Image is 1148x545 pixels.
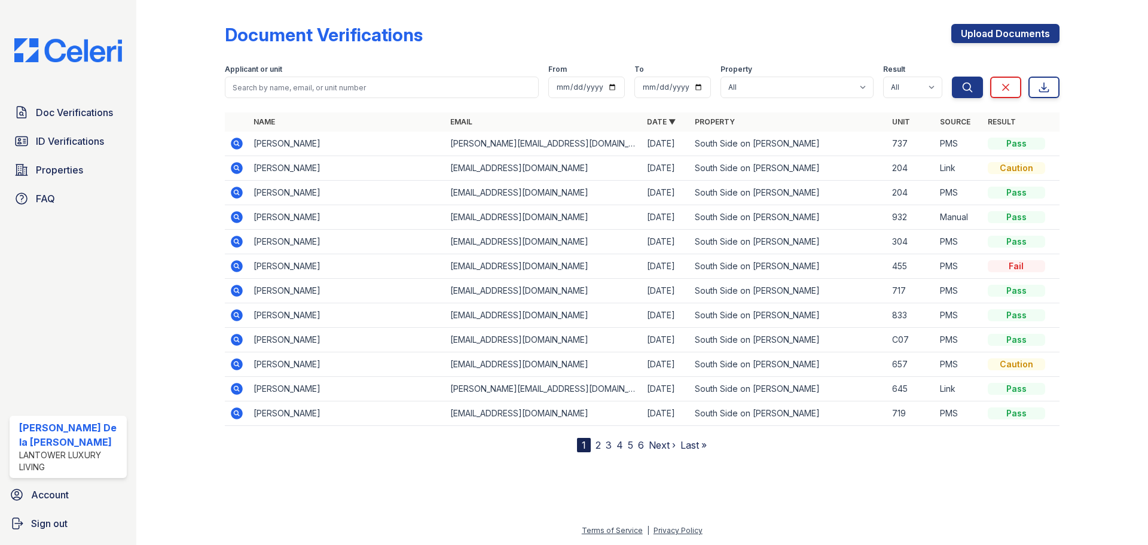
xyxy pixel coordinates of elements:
div: | [647,526,649,535]
td: South Side on [PERSON_NAME] [690,303,887,328]
a: 4 [616,439,623,451]
td: [EMAIL_ADDRESS][DOMAIN_NAME] [445,279,642,303]
td: 932 [887,205,935,230]
td: South Side on [PERSON_NAME] [690,352,887,377]
td: [PERSON_NAME] [249,181,445,205]
a: Property [695,117,735,126]
td: 719 [887,401,935,426]
td: [EMAIL_ADDRESS][DOMAIN_NAME] [445,352,642,377]
td: [PERSON_NAME] [249,156,445,181]
td: PMS [935,352,983,377]
div: Pass [988,211,1045,223]
td: [DATE] [642,401,690,426]
td: [PERSON_NAME] [249,328,445,352]
a: Email [450,117,472,126]
div: Pass [988,309,1045,321]
td: [DATE] [642,279,690,303]
span: Properties [36,163,83,177]
td: [EMAIL_ADDRESS][DOMAIN_NAME] [445,205,642,230]
a: Date ▼ [647,117,676,126]
td: [DATE] [642,156,690,181]
a: Sign out [5,511,132,535]
td: 304 [887,230,935,254]
td: South Side on [PERSON_NAME] [690,328,887,352]
div: Pass [988,383,1045,395]
td: [PERSON_NAME] [249,352,445,377]
td: [EMAIL_ADDRESS][DOMAIN_NAME] [445,254,642,279]
td: South Side on [PERSON_NAME] [690,401,887,426]
td: [DATE] [642,254,690,279]
label: From [548,65,567,74]
td: Link [935,377,983,401]
div: 1 [577,438,591,452]
a: Last » [680,439,707,451]
td: 737 [887,132,935,156]
td: [DATE] [642,230,690,254]
td: [PERSON_NAME] [249,279,445,303]
td: [DATE] [642,181,690,205]
div: Caution [988,162,1045,174]
label: Applicant or unit [225,65,282,74]
label: To [634,65,644,74]
td: PMS [935,279,983,303]
td: 657 [887,352,935,377]
td: [PERSON_NAME][EMAIL_ADDRESS][DOMAIN_NAME] [445,132,642,156]
td: C07 [887,328,935,352]
td: [PERSON_NAME] [249,254,445,279]
td: [EMAIL_ADDRESS][DOMAIN_NAME] [445,303,642,328]
td: [EMAIL_ADDRESS][DOMAIN_NAME] [445,181,642,205]
a: 6 [638,439,644,451]
td: [EMAIL_ADDRESS][DOMAIN_NAME] [445,401,642,426]
label: Result [883,65,905,74]
a: FAQ [10,187,127,211]
td: PMS [935,303,983,328]
td: PMS [935,254,983,279]
img: CE_Logo_Blue-a8612792a0a2168367f1c8372b55b34899dd931a85d93a1a3d3e32e68fde9ad4.png [5,38,132,62]
td: 833 [887,303,935,328]
div: Pass [988,334,1045,346]
input: Search by name, email, or unit number [225,77,539,98]
td: [PERSON_NAME] [249,303,445,328]
td: [PERSON_NAME] [249,230,445,254]
td: South Side on [PERSON_NAME] [690,132,887,156]
a: 3 [606,439,612,451]
td: PMS [935,401,983,426]
td: [DATE] [642,132,690,156]
div: Pass [988,138,1045,150]
div: Pass [988,285,1045,297]
td: PMS [935,132,983,156]
div: Fail [988,260,1045,272]
a: Doc Verifications [10,101,127,124]
td: [PERSON_NAME] [249,401,445,426]
td: PMS [935,181,983,205]
a: Result [988,117,1016,126]
label: Property [720,65,752,74]
td: [EMAIL_ADDRESS][DOMAIN_NAME] [445,230,642,254]
td: South Side on [PERSON_NAME] [690,181,887,205]
td: South Side on [PERSON_NAME] [690,205,887,230]
div: Document Verifications [225,24,423,45]
td: PMS [935,230,983,254]
a: 2 [596,439,601,451]
a: ID Verifications [10,129,127,153]
td: [PERSON_NAME][EMAIL_ADDRESS][DOMAIN_NAME] [445,377,642,401]
td: South Side on [PERSON_NAME] [690,279,887,303]
td: South Side on [PERSON_NAME] [690,156,887,181]
td: [DATE] [642,377,690,401]
div: Caution [988,358,1045,370]
td: [DATE] [642,352,690,377]
span: FAQ [36,191,55,206]
div: Pass [988,187,1045,199]
span: Account [31,488,69,502]
td: Link [935,156,983,181]
a: Account [5,483,132,507]
td: [DATE] [642,303,690,328]
td: [EMAIL_ADDRESS][DOMAIN_NAME] [445,156,642,181]
div: Pass [988,236,1045,248]
td: 455 [887,254,935,279]
a: Unit [892,117,910,126]
div: Lantower Luxury Living [19,449,122,473]
td: [PERSON_NAME] [249,132,445,156]
td: [EMAIL_ADDRESS][DOMAIN_NAME] [445,328,642,352]
a: Privacy Policy [654,526,703,535]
